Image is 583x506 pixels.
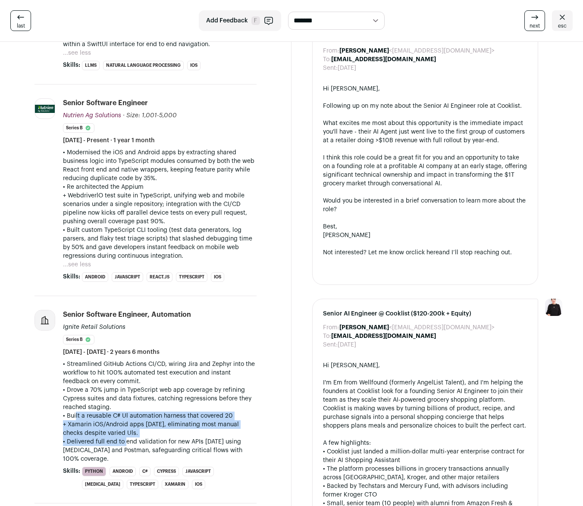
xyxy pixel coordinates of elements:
[35,105,55,113] img: fb74f60e872aad64df3d16688d009023725eee670100394f7e0411d4f4edd90f.jpg
[323,119,527,145] div: What excites me most about this opportunity is the immediate impact you'll have - their AI Agent ...
[338,64,356,72] dd: [DATE]
[524,10,545,31] a: next
[103,61,184,70] li: Natural Language Processing
[63,61,80,69] span: Skills:
[558,22,567,29] span: esc
[331,333,436,339] b: [EMAIL_ADDRESS][DOMAIN_NAME]
[323,332,331,340] dt: To:
[323,248,527,257] div: Not interested? Let me know or and I’ll stop reaching out.
[139,467,150,476] li: C#
[199,10,281,31] button: Add Feedback F
[176,272,207,282] li: TypeScript
[63,437,257,463] p: • Delivered full end to end validation for new APIs [DATE] using [MEDICAL_DATA] and Postman, safe...
[127,480,158,489] li: TypeScript
[323,222,527,231] div: Best,
[110,467,136,476] li: Android
[323,309,527,318] span: Senior AI Engineer @ Cooklist ($120-200k + Equity)
[123,112,177,119] span: · Size: 1,001-5,000
[162,480,188,489] li: Xamarin
[63,412,257,437] p: • Built a reusable C# Ul automation harness that covered 20 + Xamarin iOS/Android apps [DATE], el...
[323,47,339,55] dt: From:
[323,323,339,332] dt: From:
[63,226,257,260] p: • Built custom TypeScript CLI tooling (test data generators, log parsers, and flaky test triage s...
[339,323,495,332] dd: <[EMAIL_ADDRESS][DOMAIN_NAME]>
[112,272,143,282] li: JavaScript
[63,360,257,386] p: • Streamlined GitHub Actions CI/CD, wiring Jira and Zephyr into the workflow to hit 100% automate...
[63,260,91,269] button: ...see less
[187,61,201,70] li: iOS
[63,310,191,319] div: Senior Software Engineer, Automation
[323,197,527,214] div: Would you be interested in a brief conversation to learn more about the role?
[552,10,573,31] a: esc
[35,310,55,330] img: company-logo-placeholder-414d4e2ec0e2ddebbe968bf319fdfe5acfe0c9b87f798d344e800bc9a89632a0.png
[192,480,205,489] li: iOS
[338,340,356,349] dd: [DATE]
[323,102,527,110] div: Following up on my note about the Senior AI Engineer role at Cooklist.
[251,16,260,25] span: F
[82,272,108,282] li: Android
[323,55,331,64] dt: To:
[182,467,214,476] li: JavaScript
[63,49,91,57] button: ...see less
[339,48,389,54] b: [PERSON_NAME]
[154,467,179,476] li: Cypress
[323,84,527,93] div: Hi [PERSON_NAME],
[82,467,106,476] li: Python
[339,47,495,55] dd: <[EMAIL_ADDRESS][DOMAIN_NAME]>
[545,299,562,316] img: 9240684-medium_jpg
[530,22,540,29] span: next
[63,386,257,412] p: • Drove a 70% jump in TypeScript web app coverage by refining Cypress suites and data fixtures, c...
[63,348,160,356] span: [DATE] - [DATE] · 2 years 6 months
[323,447,527,465] div: • Cooklist just landed a million-dollar multi-year enterprise contract for their AI Shopping Assi...
[63,335,94,344] li: Series B
[63,324,125,330] span: Ignite Retail Solutions
[63,148,257,183] p: • Modernised the iOS and Android apps by extracting shared business logic into TypeScript modules...
[339,325,389,331] b: [PERSON_NAME]
[82,480,123,489] li: [MEDICAL_DATA]
[211,272,224,282] li: iOS
[147,272,172,282] li: React.js
[63,272,80,281] span: Skills:
[323,361,527,370] div: Hi [PERSON_NAME],
[323,482,527,499] div: • Backed by Techstars and Mercury Fund, with advisors including former Kroger CTO
[323,439,527,447] div: A few highlights:
[63,123,94,133] li: Series B
[323,64,338,72] dt: Sent:
[206,16,248,25] span: Add Feedback
[10,10,31,31] a: last
[323,465,527,482] div: • The platform processes billions in grocery transactions annually across [GEOGRAPHIC_DATA], Krog...
[323,153,527,188] div: I think this role could be a great fit for you and an opportunity to take on a founding role at a...
[63,112,121,119] span: Nutrien Ag Solutions
[323,378,527,430] div: I'm Em from Wellfound (formerly AngelList Talent), and I'm helping the founders at Cooklist look ...
[323,231,527,240] div: [PERSON_NAME]
[63,98,148,108] div: Senior Software Engineer
[63,136,155,145] span: [DATE] - Present · 1 year 1 month
[63,183,257,226] p: • Re architected the Appium + WebdriverlO test suite in TypeScript, unifying web and mobile scena...
[63,467,80,475] span: Skills:
[17,22,25,29] span: last
[411,250,439,256] a: click here
[331,56,436,62] b: [EMAIL_ADDRESS][DOMAIN_NAME]
[323,340,338,349] dt: Sent:
[82,61,100,70] li: LLMs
